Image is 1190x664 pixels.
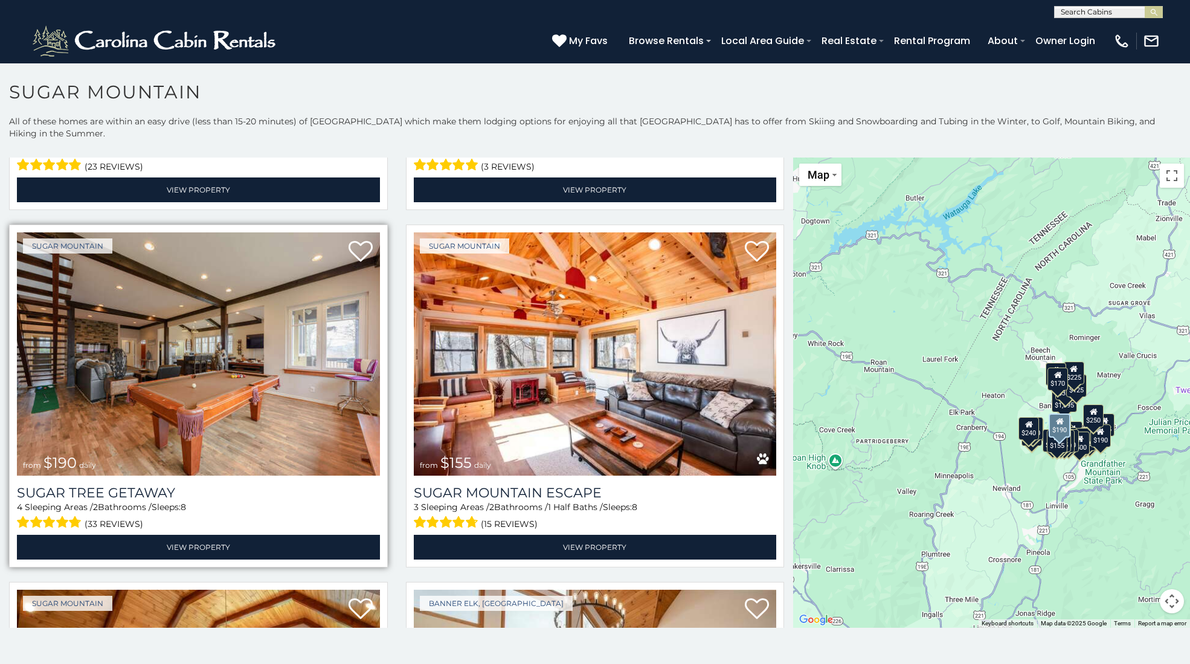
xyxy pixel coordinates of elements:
a: View Property [17,535,380,560]
div: $350 [1054,430,1075,453]
img: mail-regular-white.png [1143,33,1160,49]
div: $125 [1066,374,1087,397]
a: Add to favorites [349,240,373,265]
div: Sleeping Areas / Bathrooms / Sleeps: [414,144,777,174]
a: Report a map error [1138,620,1186,627]
a: Owner Login [1029,30,1101,51]
div: $240 [1045,363,1066,386]
span: from [23,461,41,470]
div: Sleeping Areas / Bathrooms / Sleeps: [17,144,380,174]
span: (15 reviews) [481,516,538,532]
a: Sugar Mountain Escape from $155 daily [414,232,777,475]
span: My Favs [569,33,608,48]
div: $265 [1050,415,1071,438]
span: $155 [440,454,472,471]
div: Sleeping Areas / Bathrooms / Sleeps: [17,501,380,532]
span: 3 [414,502,419,512]
div: $355 [1021,423,1042,445]
a: Real Estate [815,30,883,51]
a: Sugar Mountain [23,596,112,611]
a: Add to favorites [745,240,769,265]
a: Terms (opens in new tab) [1114,620,1131,627]
button: Keyboard shortcuts [982,619,1034,628]
a: Open this area in Google Maps (opens a new window) [796,612,836,628]
span: 8 [632,502,637,512]
span: (23 reviews) [85,159,143,174]
a: Local Area Guide [715,30,810,51]
div: $1,095 [1052,389,1077,412]
div: $175 [1050,429,1070,452]
span: $190 [43,454,77,471]
a: View Property [414,535,777,560]
a: Sugar Mountain [23,238,112,254]
span: 8 [181,502,186,512]
div: $240 [1018,417,1039,439]
span: daily [474,461,491,470]
div: $170 [1047,367,1068,390]
a: Sugar Mountain Escape [414,485,777,501]
a: Add to favorites [745,597,769,622]
img: phone-regular-white.png [1113,33,1130,49]
div: $500 [1069,432,1090,455]
span: (33 reviews) [85,516,143,532]
a: View Property [414,177,777,202]
div: $190 [1090,424,1110,447]
span: daily [79,461,96,470]
a: Sugar Tree Getaway from $190 daily [17,232,380,475]
span: from [420,461,438,470]
span: 1 Half Baths / [548,502,603,512]
a: Browse Rentals [623,30,710,51]
span: (3 reviews) [481,159,535,174]
a: View Property [17,177,380,202]
span: 2 [489,502,494,512]
img: White-1-2.png [30,23,281,59]
button: Map camera controls [1160,589,1184,613]
a: My Favs [552,33,611,49]
img: Sugar Tree Getaway [17,232,380,475]
span: Map data ©2025 Google [1041,620,1107,627]
div: $190 [1049,413,1070,438]
span: 4 [17,502,22,512]
button: Change map style [799,164,841,186]
a: About [982,30,1024,51]
a: Banner Elk, [GEOGRAPHIC_DATA] [420,596,573,611]
a: Rental Program [888,30,976,51]
div: $375 [1043,429,1063,452]
div: $195 [1075,428,1096,451]
span: 2 [93,502,98,512]
div: $250 [1083,404,1104,427]
div: $350 [1055,377,1076,400]
div: Sleeping Areas / Bathrooms / Sleeps: [414,501,777,532]
img: Sugar Mountain Escape [414,232,777,475]
a: Add to favorites [349,597,373,622]
div: $225 [1063,362,1084,385]
a: Sugar Tree Getaway [17,485,380,501]
div: $155 [1094,413,1114,436]
span: Map [808,168,829,181]
button: Toggle fullscreen view [1160,164,1184,188]
div: $350 [1058,429,1078,452]
img: Google [796,612,836,628]
a: Sugar Mountain [420,238,509,254]
div: $200 [1062,421,1082,444]
div: $155 [1046,429,1067,452]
